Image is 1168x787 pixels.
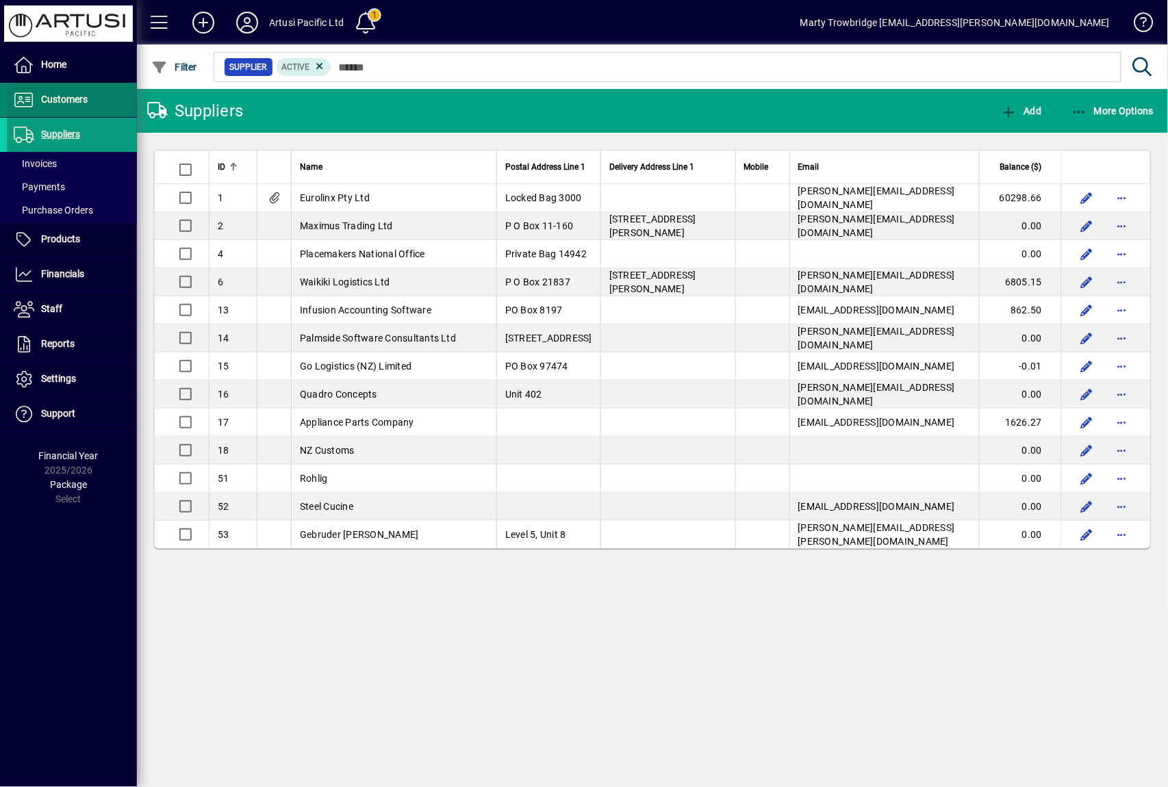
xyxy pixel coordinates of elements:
span: Postal Address Line 1 [505,159,585,175]
span: Reports [41,338,75,349]
a: Support [7,397,137,431]
span: Infusion Accounting Software [300,305,431,315]
span: 13 [218,305,229,315]
span: Level 5, Unit 8 [505,529,566,540]
span: [EMAIL_ADDRESS][DOMAIN_NAME] [798,361,955,372]
span: Unit 402 [505,389,542,400]
td: 0.00 [979,437,1061,465]
a: Invoices [7,152,137,175]
span: Suppliers [41,129,80,140]
span: [PERSON_NAME][EMAIL_ADDRESS][DOMAIN_NAME] [798,185,955,210]
span: Financial Year [39,450,99,461]
button: More options [1111,495,1133,517]
span: Placemakers National Office [300,248,425,259]
span: Balance ($) [1000,159,1042,175]
span: PO Box 97474 [505,361,568,372]
span: Waikiki Logistics Ltd [300,276,390,287]
button: More options [1111,411,1133,433]
span: 14 [218,333,229,344]
span: Filter [151,62,197,73]
span: P O Box 21837 [505,276,570,287]
button: Edit [1076,411,1097,433]
span: 53 [218,529,229,540]
button: Profile [225,10,269,35]
span: 51 [218,473,229,484]
span: 1 [218,192,223,203]
button: Edit [1076,243,1097,265]
span: Private Bag 14942 [505,248,587,259]
button: Edit [1076,383,1097,405]
span: Name [300,159,322,175]
span: [STREET_ADDRESS][PERSON_NAME] [609,214,696,238]
div: Email [798,159,971,175]
button: More options [1111,355,1133,377]
span: Staff [41,303,62,314]
span: Locked Bag 3000 [505,192,582,203]
button: Edit [1076,327,1097,349]
button: More options [1111,215,1133,237]
span: 6 [218,276,223,287]
span: Purchase Orders [14,205,93,216]
a: Customers [7,83,137,117]
span: Appliance Parts Company [300,417,414,428]
button: More options [1111,524,1133,545]
div: Suppliers [147,100,243,122]
span: Supplier [230,60,267,74]
span: Payments [14,181,65,192]
button: Add [997,99,1045,123]
a: Products [7,222,137,257]
span: Steel Cucine [300,501,353,512]
td: -0.01 [979,352,1061,380]
button: Edit [1076,467,1097,489]
mat-chip: Activation Status: Active [277,58,331,76]
button: More options [1111,439,1133,461]
span: Home [41,59,66,70]
span: 15 [218,361,229,372]
div: Balance ($) [988,159,1054,175]
button: Edit [1076,495,1097,517]
button: Filter [148,55,201,79]
span: Active [282,62,310,72]
span: Quadro Concepts [300,389,377,400]
span: [EMAIL_ADDRESS][DOMAIN_NAME] [798,501,955,512]
span: [PERSON_NAME][EMAIL_ADDRESS][DOMAIN_NAME] [798,214,955,238]
span: Gebruder [PERSON_NAME] [300,529,419,540]
button: More options [1111,467,1133,489]
button: Edit [1076,439,1097,461]
span: Eurolinx Pty Ltd [300,192,370,203]
span: P O Box 11-160 [505,220,574,231]
a: Home [7,48,137,82]
span: Add [1000,105,1041,116]
a: Financials [7,257,137,292]
span: Customers [41,94,88,105]
span: Financials [41,268,84,279]
span: Email [798,159,820,175]
button: Add [181,10,225,35]
span: 17 [218,417,229,428]
span: 18 [218,445,229,456]
td: 0.00 [979,240,1061,268]
td: 0.00 [979,493,1061,521]
span: [PERSON_NAME][EMAIL_ADDRESS][DOMAIN_NAME] [798,382,955,407]
div: Artusi Pacific Ltd [269,12,344,34]
button: More options [1111,299,1133,321]
span: Delivery Address Line 1 [609,159,694,175]
span: Settings [41,373,76,384]
td: 0.00 [979,465,1061,493]
button: More options [1111,327,1133,349]
button: Edit [1076,299,1097,321]
td: 0.00 [979,324,1061,352]
button: Edit [1076,215,1097,237]
span: 16 [218,389,229,400]
span: Support [41,408,75,419]
button: More options [1111,243,1133,265]
td: 6805.15 [979,268,1061,296]
span: Package [50,479,87,490]
span: Rohlig [300,473,328,484]
span: [PERSON_NAME][EMAIL_ADDRESS][PERSON_NAME][DOMAIN_NAME] [798,522,955,547]
button: More options [1111,271,1133,293]
button: More options [1111,187,1133,209]
span: [STREET_ADDRESS][PERSON_NAME] [609,270,696,294]
a: Purchase Orders [7,198,137,222]
span: [EMAIL_ADDRESS][DOMAIN_NAME] [798,417,955,428]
